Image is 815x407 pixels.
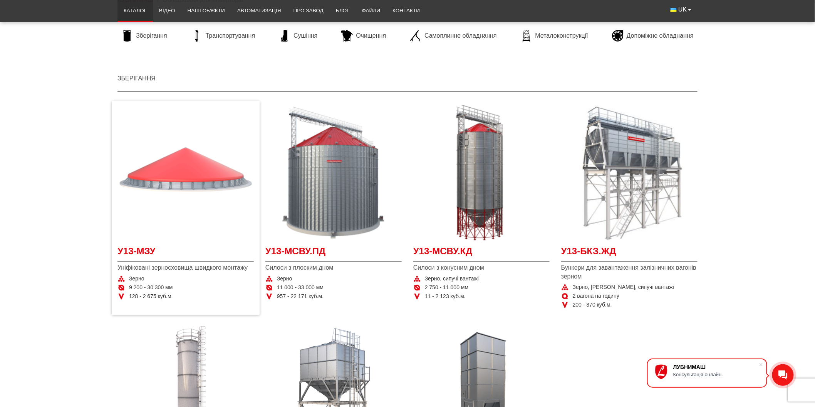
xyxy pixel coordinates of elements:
[117,105,254,241] a: Детальніше У13-МЗУ
[406,30,500,42] a: Самоплинне обладнання
[561,105,698,241] a: Детальніше У13-БКЗ.ЖД
[265,245,402,262] a: У13-МСВУ.ПД
[573,292,619,300] span: 2 вагона на годину
[265,264,402,272] span: Силоси з плоским дном
[517,30,592,42] a: Металоконструкції
[673,364,759,370] div: ЛУБНИМАШ
[293,32,317,40] span: Сушіння
[265,105,402,241] a: Детальніше У13-МСВУ.ПД
[337,30,390,42] a: Очищення
[386,2,426,19] a: Контакти
[187,30,259,42] a: Транспортування
[117,245,254,262] a: У13-МЗУ
[413,264,550,272] span: Силоси з конусним дном
[181,2,231,19] a: Наші об’єкти
[206,32,255,40] span: Транспортування
[424,32,496,40] span: Самоплинне обладнання
[153,2,181,19] a: Відео
[117,30,171,42] a: Зберігання
[627,32,694,40] span: Допоміжне обладнання
[117,75,156,82] a: Зберігання
[671,8,677,12] img: Українська
[535,32,588,40] span: Металоконструкції
[425,284,468,292] span: 2 750 - 11 000 мм
[275,30,321,42] a: Сушіння
[277,284,324,292] span: 11 000 - 33 000 мм
[136,32,167,40] span: Зберігання
[129,284,173,292] span: 9 200 - 30 300 мм
[573,301,612,309] span: 200 - 370 куб.м.
[413,245,550,262] a: У13-МСВУ.КД
[129,275,144,283] span: Зерно
[664,2,698,17] button: UK
[287,2,330,19] a: Про завод
[117,264,254,272] span: Уніфіковані зерносховища швидкого монтажу
[356,2,387,19] a: Файли
[277,275,292,283] span: Зерно
[561,264,698,281] span: Бункери для завантаження залізничних вагонів зерном
[573,284,674,291] span: Зерно, [PERSON_NAME], сипучі вантажі
[277,293,324,300] span: 957 - 22 171 куб.м.
[356,32,386,40] span: Очищення
[117,2,153,19] a: Каталог
[673,372,759,377] div: Консультація онлайн.
[678,5,687,14] span: UK
[561,245,698,262] a: У13-БКЗ.ЖД
[129,293,173,300] span: 128 - 2 675 куб.м.
[608,30,698,42] a: Допоміжне обладнання
[425,275,479,283] span: Зерно, сипучі вантажі
[413,105,550,241] a: Детальніше У13-МСВУ.КД
[330,2,356,19] a: Блог
[231,2,287,19] a: Автоматизація
[425,293,466,300] span: 11 - 2 123 куб.м.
